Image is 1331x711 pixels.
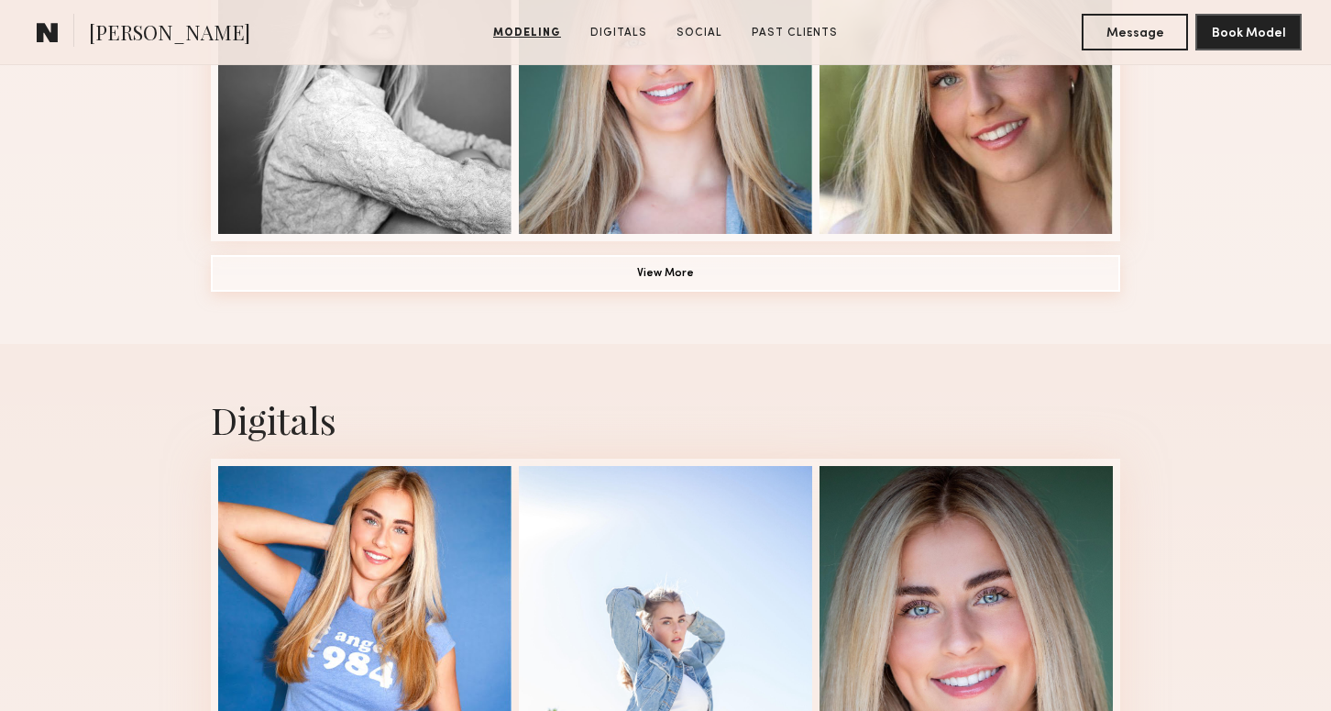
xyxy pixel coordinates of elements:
div: Digitals [211,395,1120,444]
button: Message [1082,14,1188,50]
a: Social [669,25,730,41]
a: Past Clients [744,25,845,41]
button: View More [211,255,1120,292]
span: [PERSON_NAME] [89,18,250,50]
a: Modeling [486,25,568,41]
button: Book Model [1195,14,1302,50]
a: Book Model [1195,24,1302,39]
a: Digitals [583,25,654,41]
